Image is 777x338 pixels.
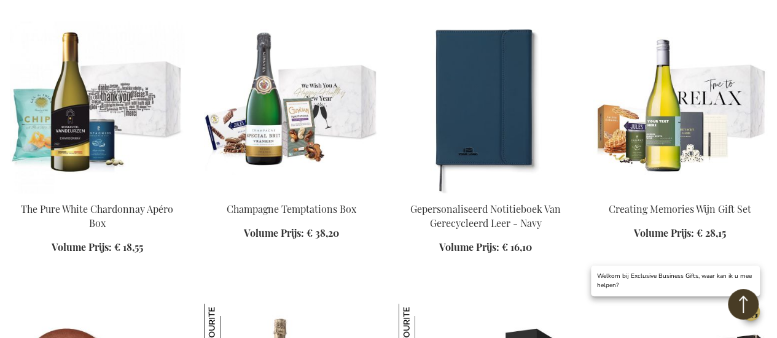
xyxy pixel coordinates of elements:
a: Gepersonaliseerd Notitieboek Van Gerecycleerd Leer - Navy [410,202,561,229]
span: € 16,10 [502,240,532,253]
img: The Pure White Chardonnay Apéro Box [10,21,184,193]
a: Volume Prijs: € 28,15 [634,226,726,240]
a: Volume Prijs: € 18,55 [52,240,143,255]
img: Personalised Baltimore GRS Certified Paper & PU Notebook [399,21,573,193]
span: Volume Prijs: [634,226,694,239]
a: Personalised Baltimore GRS Certified Paper & PU Notebook [399,187,573,199]
img: Champagne Temptations Box [204,21,378,193]
span: € 18,55 [114,240,143,253]
span: Volume Prijs: [439,240,499,253]
img: Personalised White Wine [593,21,767,193]
a: The Pure White Chardonnay Apéro Box [10,187,184,199]
span: € 28,15 [697,226,726,239]
span: Volume Prijs: [52,240,112,253]
a: Personalised White Wine [593,187,767,199]
a: Volume Prijs: € 16,10 [439,240,532,255]
a: The Pure White Chardonnay Apéro Box [21,202,173,229]
a: Creating Memories Wijn Gift Set [609,202,751,215]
